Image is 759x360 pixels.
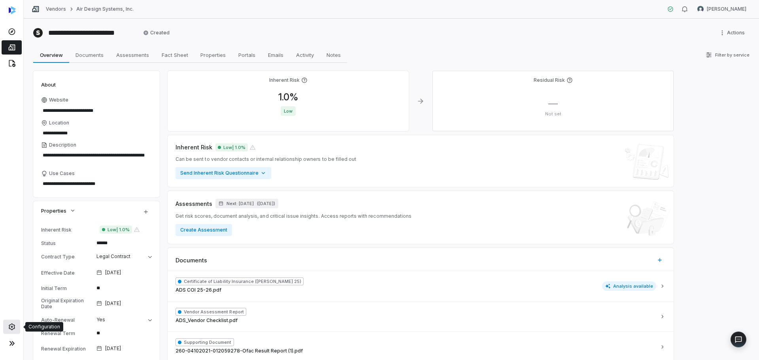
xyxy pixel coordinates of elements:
span: ADS_Vendor Checklist.pdf [176,317,238,324]
button: Create Assessment [176,224,232,236]
div: Inherent Risk [41,227,96,233]
input: Location [41,128,152,139]
span: Description [49,142,76,148]
button: Properties [39,204,78,218]
span: Low [281,106,296,116]
img: svg%3e [9,6,16,14]
span: Created [143,30,170,36]
button: Liz Gilmore avatar[PERSON_NAME] [693,3,751,15]
button: [DATE] [93,264,155,281]
input: Website [41,105,138,116]
button: [DATE] [93,340,155,357]
div: Status [41,240,93,246]
div: Renewal Expiration [41,346,93,352]
span: Notes [323,50,344,60]
textarea: Description [41,150,152,167]
span: — [548,98,558,109]
span: ADS COI 25-26.pdf [176,287,221,293]
span: Supporting Document [176,338,234,346]
span: [PERSON_NAME] [707,6,746,12]
span: Assessments [113,50,152,60]
span: Properties [197,50,229,60]
span: Assessments [176,200,212,208]
span: Next: [DATE] [227,201,254,207]
div: Contract Type [41,254,93,260]
button: Vendor Assessment ReportADS_Vendor Checklist.pdf [168,301,674,332]
span: ( [DATE] ) [257,201,275,207]
button: Next: [DATE]([DATE]) [215,199,278,208]
span: Properties [41,207,66,214]
span: Activity [293,50,317,60]
span: Analysis available [602,281,657,291]
span: Documents [176,256,207,264]
span: Website [49,97,68,103]
span: Vendor Assessment Report [176,308,246,316]
a: Vendors [46,6,66,12]
button: Certificate of Liability Insurance ([PERSON_NAME] 25)ADS COI 25-26.pdfAnalysis available [168,271,674,301]
span: Inherent Risk [176,143,212,151]
div: Initial Term [41,285,93,291]
span: Low | 1.0% [215,143,248,151]
h4: Residual Risk [534,77,565,83]
p: Not set [439,111,667,117]
button: Send Inherent Risk Questionnaire [176,167,271,179]
span: [DATE] [105,270,121,276]
span: Fact Sheet [159,50,191,60]
span: Location [49,120,69,126]
div: Renewal Term [41,330,93,336]
span: Emails [265,50,287,60]
span: Use Cases [49,170,75,177]
span: Get risk scores, document analysis, and critical issue insights. Access reports with recommendations [176,213,412,219]
h4: Inherent Risk [269,77,300,83]
span: Low | 1.0% [100,226,132,234]
span: 260-04102021-012059278-Ofac Result Report (1).pdf [176,348,303,354]
span: Can be sent to vendor contacts or internal relationship owners to be filled out [176,156,356,162]
button: [DATE] [93,295,155,312]
span: Overview [37,50,66,60]
div: Effective Date [41,270,93,276]
div: Original Expiration Date [41,298,93,309]
button: Filter by service [703,48,752,62]
button: More actions [717,27,750,39]
textarea: Use Cases [41,178,152,189]
span: [DATE] [105,345,121,352]
span: About [41,81,56,88]
span: Documents [72,50,107,60]
span: Portals [235,50,259,60]
span: Certificate of Liability Insurance ([PERSON_NAME] 25) [176,277,304,285]
div: Configuration [28,324,60,330]
img: Liz Gilmore avatar [697,6,704,12]
span: 1.0 % [278,91,298,103]
span: [DATE] [105,300,121,307]
div: Auto-Renewal [41,317,93,323]
a: Air Design Systems, Inc. [76,6,134,12]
